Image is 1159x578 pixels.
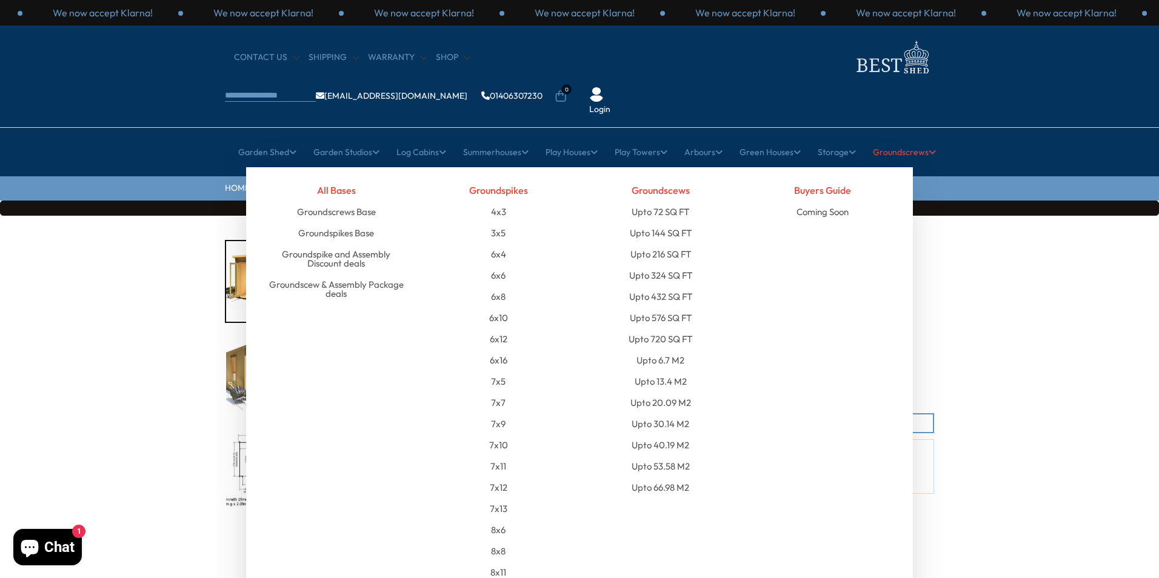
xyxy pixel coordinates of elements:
img: 2990g209010gx7Emneth19mmPLAN_d4ba3b4a-96d8-4d00-8955-d493a1658387_200x200.jpg [226,431,284,511]
h4: Groundscews [589,179,733,201]
a: Upto 40.19 M2 [632,434,689,456]
a: Login [589,104,610,116]
a: Play Houses [546,137,598,167]
a: 7x11 [490,456,506,477]
a: Upto 30.14 M2 [632,413,689,434]
a: HOME [225,182,250,194]
a: Upto 324 SQ FT [629,265,692,286]
a: Shipping [309,51,359,64]
a: 3x5 [491,222,506,244]
div: 1 / 3 [826,6,986,19]
a: 4x3 [491,201,506,222]
a: Summerhouses [463,137,529,167]
a: Groundspike and Assembly Discount deals [264,244,409,274]
a: Coming Soon [797,201,849,222]
img: logo [849,38,934,77]
a: Garden Shed [238,137,296,167]
a: Upto 432 SQ FT [629,286,692,307]
a: Upto 72 SQ FT [632,201,689,222]
a: Shop [436,51,470,64]
a: Upto 13.4 M2 [635,371,687,392]
p: We now accept Klarna! [856,6,956,19]
a: 7x7 [491,392,506,413]
div: 3 / 3 [665,6,826,19]
img: Emneth_2990g209010gx719mm-030life_e9f9deeb-37bb-4c40-ab52-b54535801b1a_200x200.jpg [226,241,284,322]
a: 6x8 [491,286,506,307]
a: Upto 66.98 M2 [632,477,689,498]
a: 7x9 [491,413,506,434]
a: Groundscrews [873,137,936,167]
a: 8x6 [491,519,506,540]
a: Groundscrews Base [297,201,376,222]
a: 8x8 [491,540,506,562]
div: 2 / 12 [225,335,286,418]
a: Upto 53.58 M2 [632,456,690,477]
a: 6x16 [490,350,507,371]
a: Upto 6.7 M2 [636,350,684,371]
a: 6x12 [490,328,507,350]
div: 2 / 3 [22,6,183,19]
div: 2 / 3 [986,6,1147,19]
a: Garden Studios [313,137,379,167]
a: Green Houses [740,137,801,167]
a: Upto 720 SQ FT [629,328,692,350]
a: Upto 216 SQ FT [630,244,691,265]
a: Groundscew & Assembly Package deals [264,274,409,304]
div: 3 / 12 [225,430,286,513]
h4: Buyers Guide [751,179,895,201]
a: 6x6 [491,265,506,286]
div: 3 / 3 [183,6,344,19]
inbox-online-store-chat: Shopify online store chat [10,529,85,568]
a: 7x13 [490,498,507,519]
h4: Groundspikes [427,179,571,201]
a: 7x5 [491,371,506,392]
a: 6x4 [491,244,506,265]
a: 7x10 [489,434,508,456]
div: 1 / 12 [225,240,286,323]
div: 1 / 3 [344,6,504,19]
p: We now accept Klarna! [213,6,313,19]
a: 7x12 [490,477,507,498]
img: User Icon [589,87,604,102]
h4: All Bases [264,179,409,201]
p: We now accept Klarna! [374,6,474,19]
span: 0 [561,84,572,95]
a: 0 [555,90,567,102]
a: Upto 20.09 M2 [630,392,691,413]
p: We now accept Klarna! [695,6,795,19]
a: Upto 144 SQ FT [630,222,692,244]
a: Arbours [684,137,723,167]
a: Play Towers [615,137,667,167]
a: Storage [818,137,856,167]
a: [EMAIL_ADDRESS][DOMAIN_NAME] [316,91,467,100]
img: Emneth_2990g209010gx719mm030lifeswapwim_979d911c-7bd8-40fb-baac-62acdcd7c688_200x200.jpg [226,336,284,417]
a: CONTACT US [234,51,299,64]
div: 2 / 3 [504,6,665,19]
a: Warranty [368,51,427,64]
p: We now accept Klarna! [535,6,635,19]
a: 6x10 [489,307,508,328]
p: We now accept Klarna! [53,6,153,19]
a: Upto 576 SQ FT [630,307,692,328]
p: We now accept Klarna! [1017,6,1117,19]
a: Groundspikes Base [298,222,374,244]
a: Log Cabins [396,137,446,167]
a: 01406307230 [481,91,543,100]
